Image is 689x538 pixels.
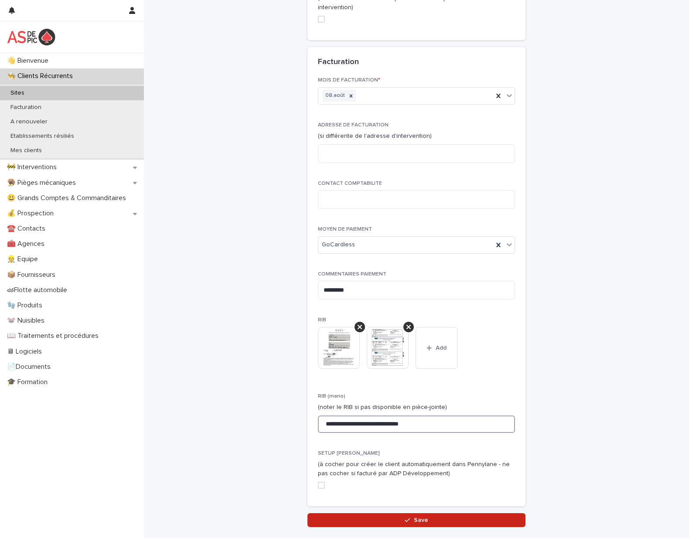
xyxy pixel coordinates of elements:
p: (noter le RIB si pas disponible en pièce-jointe) [318,403,515,412]
span: GoCardless [322,240,355,249]
p: Facturation [3,104,48,111]
p: 🎓 Formation [3,378,55,386]
p: Mes clients [3,147,49,154]
span: MOIS DE FACTURATION [318,78,380,83]
button: Add [416,327,457,369]
p: 🚧 Interventions [3,163,64,171]
span: RIB [318,317,326,323]
p: Sites [3,89,31,97]
p: 📄Documents [3,363,58,371]
span: CONTACT COMPTABILITE [318,181,382,186]
span: SETUP [PERSON_NAME] [318,451,380,456]
div: 08.août [323,90,346,102]
p: A renouveler [3,118,55,126]
p: 🪤 Pièges mécaniques [3,179,83,187]
p: Etablissements résiliés [3,133,81,140]
button: Save [307,513,525,527]
img: yKcqic14S0S6KrLdrqO6 [7,28,55,46]
span: RIB (mano) [318,394,345,399]
span: ADRESSE DE FACTURATION [318,123,389,128]
p: 😃 Grands Comptes & Commanditaires [3,194,133,202]
span: COMMENTAIRES PAIEMENT [318,272,386,277]
p: (à cocher pour créer le client automatiquement dans Pennylane - ne pas cocher si facturé par ADP ... [318,460,515,478]
span: Save [414,517,428,523]
p: 🧰 Agences [3,240,51,248]
p: 🧤 Produits [3,301,49,310]
p: 👨‍🍳 Clients Récurrents [3,72,80,80]
span: Add [436,345,447,351]
p: 🐭 Nuisibles [3,317,51,325]
p: ☎️ Contacts [3,225,52,233]
p: 📖 Traitements et procédures [3,332,106,340]
p: 💰 Prospection [3,209,61,218]
p: (si différente de l'adresse d'intervention) [318,132,515,141]
p: 📦 Fournisseurs [3,271,62,279]
h2: Facturation [318,58,359,67]
p: 👋 Bienvenue [3,57,55,65]
p: 👷 Equipe [3,255,45,263]
p: 🖥 Logiciels [3,347,49,356]
span: MOYEN DE PAIEMENT [318,227,372,232]
p: 🏎Flotte automobile [3,286,74,294]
